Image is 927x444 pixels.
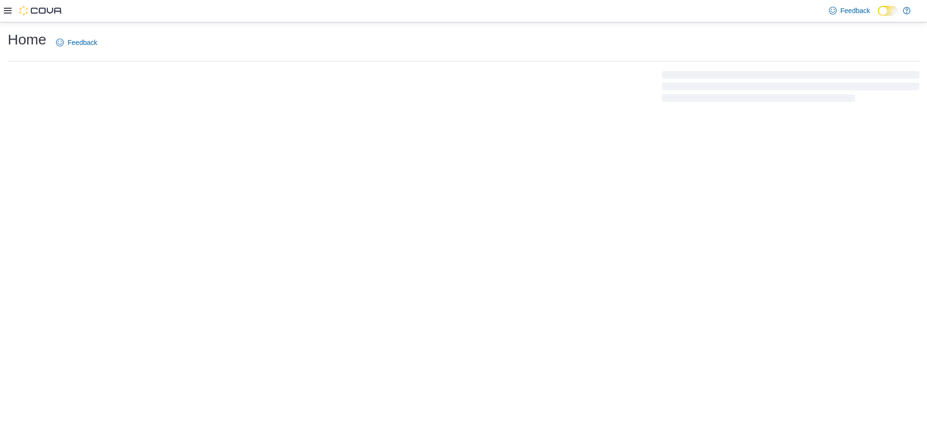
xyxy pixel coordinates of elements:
[841,6,870,15] span: Feedback
[878,6,898,16] input: Dark Mode
[662,73,919,104] span: Loading
[68,38,97,47] span: Feedback
[8,30,46,49] h1: Home
[52,33,101,52] a: Feedback
[19,6,63,15] img: Cova
[825,1,874,20] a: Feedback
